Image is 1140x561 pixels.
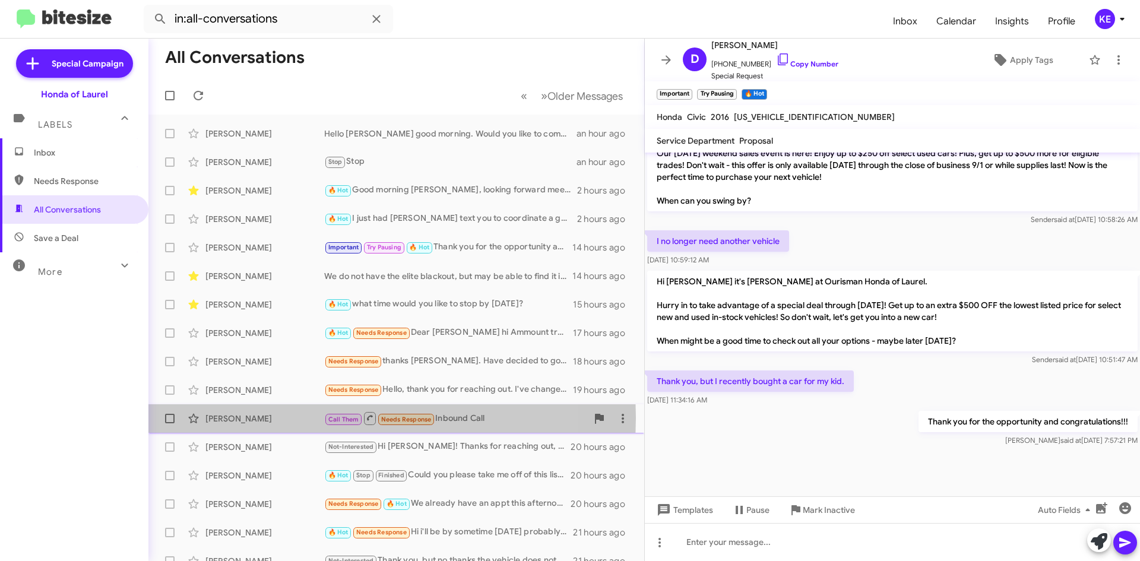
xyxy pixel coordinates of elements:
div: Hi i'll be by sometime [DATE] probably soon [324,525,573,539]
nav: Page navigation example [514,84,630,108]
div: 17 hours ago [573,327,635,339]
p: Hi [PERSON_NAME] it's [PERSON_NAME] at Ourisman Honda of Laurel. Hurry in to take advantage of a ... [647,271,1138,351]
small: Try Pausing [697,89,736,100]
span: Needs Response [34,175,135,187]
span: [PERSON_NAME] [DATE] 7:57:21 PM [1005,436,1138,445]
span: Needs Response [328,386,379,394]
div: 18 hours ago [573,356,635,367]
span: Needs Response [356,329,407,337]
span: Sender [DATE] 10:51:47 AM [1032,355,1138,364]
div: Hello [PERSON_NAME] good morning. Would you like to come over [DATE] to check options for you? [324,128,577,140]
span: Special Request [711,70,838,82]
button: Mark Inactive [779,499,864,521]
a: Insights [986,4,1038,39]
span: D [691,50,699,69]
a: Profile [1038,4,1085,39]
div: [PERSON_NAME] [205,270,324,282]
div: We already have an appt this afternoon. [324,497,571,511]
p: Thank you, but I recently bought a car for my kid. [647,370,854,392]
span: Older Messages [547,90,623,103]
div: 20 hours ago [571,470,635,481]
span: [PHONE_NUMBER] [711,52,838,70]
span: Stop [356,471,370,479]
div: Honda of Laurel [41,88,108,100]
span: Service Department [657,135,734,146]
button: Next [534,84,630,108]
span: Needs Response [381,416,432,423]
h1: All Conversations [165,48,305,67]
a: Special Campaign [16,49,133,78]
div: [PERSON_NAME] [205,356,324,367]
div: 2 hours ago [577,185,635,196]
span: 🔥 Hot [328,186,349,194]
span: Civic [687,112,706,122]
div: Hello, thank you for reaching out. I've changed my mind. Thank you. [324,383,573,397]
span: Inbox [34,147,135,159]
span: [US_VEHICLE_IDENTIFICATION_NUMBER] [734,112,895,122]
button: Previous [514,84,534,108]
span: Proposal [739,135,773,146]
span: [DATE] 10:59:12 AM [647,255,709,264]
a: Copy Number [776,59,838,68]
div: I just had [PERSON_NAME] text you to coordinate a good time. Please let her know your availabilit... [324,212,577,226]
div: [PERSON_NAME] [205,413,324,424]
span: Finished [378,471,404,479]
div: [PERSON_NAME] [205,242,324,253]
span: « [521,88,527,103]
div: an hour ago [577,128,635,140]
button: Pause [723,499,779,521]
button: KE [1085,9,1127,29]
div: Stop [324,155,577,169]
a: Calendar [927,4,986,39]
div: [PERSON_NAME] [205,470,324,481]
span: Pause [746,499,769,521]
div: 20 hours ago [571,498,635,510]
span: Apply Tags [1010,49,1053,71]
span: said at [1060,436,1081,445]
span: Special Campaign [52,58,123,69]
span: 🔥 Hot [328,329,349,337]
span: 🔥 Hot [409,243,429,251]
span: said at [1054,215,1075,224]
span: Call Them [328,416,359,423]
div: [PERSON_NAME] [205,299,324,310]
div: [PERSON_NAME] [205,156,324,168]
div: [PERSON_NAME] [205,384,324,396]
div: 21 hours ago [573,527,635,538]
div: Thank you for the opportunity and congratulations!!! [324,240,572,254]
span: 🔥 Hot [328,300,349,308]
div: Inbound Call [324,411,587,426]
p: Hi [PERSON_NAME] it's [PERSON_NAME] at Ourisman Honda of Laurel. Our [DATE] weekend sales event i... [647,119,1138,211]
span: Templates [654,499,713,521]
span: 🔥 Hot [387,500,407,508]
button: Apply Tags [961,49,1083,71]
div: 15 hours ago [573,299,635,310]
div: 20 hours ago [571,441,635,453]
p: I no longer need another vehicle [647,230,789,252]
div: what time would you like to stop by [DATE]? [324,297,573,311]
span: Needs Response [356,528,407,536]
div: KE [1095,9,1115,29]
input: Search [144,5,393,33]
button: Auto Fields [1028,499,1104,521]
span: Not-Interested [328,443,374,451]
span: Labels [38,119,72,130]
div: 14 hours ago [572,270,635,282]
div: 2 hours ago [577,213,635,225]
span: Needs Response [328,357,379,365]
div: Hi [PERSON_NAME]! Thanks for reaching out, I already bought the car! Thank you [324,440,571,454]
div: [PERSON_NAME] [205,327,324,339]
span: Inbox [883,4,927,39]
span: All Conversations [34,204,101,215]
p: Thank you for the opportunity and congratulations!!! [919,411,1138,432]
div: [PERSON_NAME] [205,527,324,538]
span: Auto Fields [1038,499,1095,521]
small: Important [657,89,692,100]
div: [PERSON_NAME] [205,213,324,225]
span: Stop [328,158,343,166]
div: 14 hours ago [572,242,635,253]
span: [PERSON_NAME] [711,38,838,52]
